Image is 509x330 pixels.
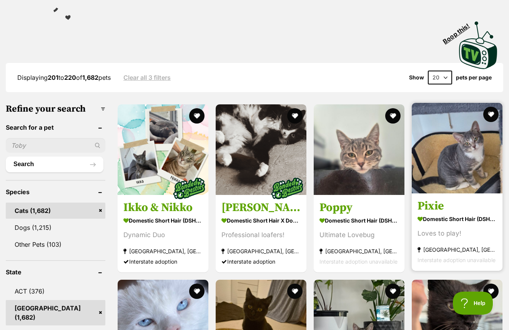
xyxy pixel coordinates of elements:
[319,246,399,256] strong: [GEOGRAPHIC_DATA], [GEOGRAPHIC_DATA]
[221,200,301,215] h3: [PERSON_NAME] and [PERSON_NAME]
[123,256,203,267] div: Interstate adoption
[6,157,103,172] button: Search
[189,108,205,124] button: favourite
[385,284,401,299] button: favourite
[118,195,208,272] a: Ikko & Nikko Domestic Short Hair (DSH) Cat Dynamic Duo [GEOGRAPHIC_DATA], [GEOGRAPHIC_DATA] Inter...
[314,104,404,195] img: Poppy - Domestic Short Hair (DSH) Cat
[221,246,301,256] strong: [GEOGRAPHIC_DATA], [GEOGRAPHIC_DATA]
[418,213,497,224] strong: Domestic Short Hair (DSH) Cat
[314,195,404,272] a: Poppy Domestic Short Hair (DSH) Cat Ultimate Lovebug [GEOGRAPHIC_DATA], [GEOGRAPHIC_DATA] Interst...
[287,108,303,124] button: favourite
[412,103,502,193] img: Pixie - Domestic Short Hair (DSH) Cat
[123,74,171,81] a: Clear all 3 filters
[418,228,497,239] div: Loves to play!
[456,74,492,81] label: pets per page
[6,219,105,236] a: Dogs (1,215)
[268,169,306,208] img: bonded besties
[483,107,499,122] button: favourite
[418,244,497,255] strong: [GEOGRAPHIC_DATA], [GEOGRAPHIC_DATA]
[48,74,58,81] strong: 201
[6,124,105,131] header: Search for a pet
[418,257,496,263] span: Interstate adoption unavailable
[6,283,105,299] a: ACT (376)
[6,236,105,252] a: Other Pets (103)
[189,284,205,299] button: favourite
[216,104,306,195] img: Walter and Jinx - Domestic Short Hair x Domestic Long Hair Cat
[123,246,203,256] strong: [GEOGRAPHIC_DATA], [GEOGRAPHIC_DATA]
[319,230,399,240] div: Ultimate Lovebug
[442,17,477,45] span: Boop this!
[64,74,76,81] strong: 220
[459,15,497,71] a: Boop this!
[412,193,502,271] a: Pixie Domestic Short Hair (DSH) Cat Loves to play! [GEOGRAPHIC_DATA], [GEOGRAPHIC_DATA] Interstat...
[453,292,494,315] iframe: Help Scout Beacon - Open
[6,300,105,325] a: [GEOGRAPHIC_DATA] (1,682)
[409,74,424,81] span: Show
[118,104,208,195] img: Ikko & Nikko - Domestic Short Hair (DSH) Cat
[221,215,301,226] strong: Domestic Short Hair x Domestic Long Hair Cat
[385,108,401,124] button: favourite
[483,284,499,299] button: favourite
[6,138,105,153] input: Toby
[287,284,303,299] button: favourite
[6,188,105,195] header: Species
[82,74,98,81] strong: 1,682
[319,258,398,265] span: Interstate adoption unavailable
[319,215,399,226] strong: Domestic Short Hair (DSH) Cat
[418,199,497,213] h3: Pixie
[319,200,399,215] h3: Poppy
[6,104,105,114] h3: Refine your search
[17,74,111,81] span: Displaying to of pets
[123,230,203,240] div: Dynamic Duo
[6,269,105,276] header: State
[123,200,203,215] h3: Ikko & Nikko
[170,169,208,208] img: bonded besties
[459,21,497,69] img: PetRescue TV logo
[221,230,301,240] div: Professional loafers!
[216,195,306,272] a: [PERSON_NAME] and [PERSON_NAME] Domestic Short Hair x Domestic Long Hair Cat Professional loafers...
[6,203,105,219] a: Cats (1,682)
[221,256,301,267] div: Interstate adoption
[123,215,203,226] strong: Domestic Short Hair (DSH) Cat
